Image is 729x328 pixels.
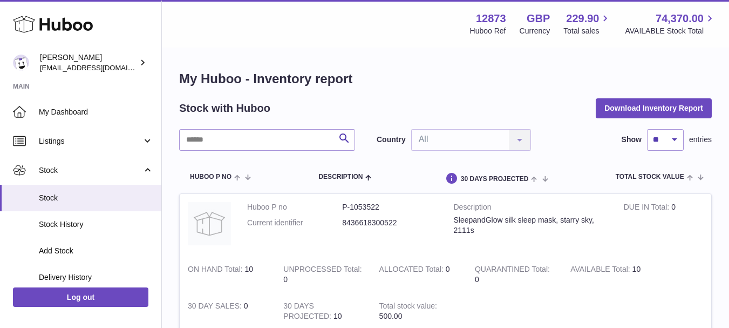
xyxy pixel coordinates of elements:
[179,101,270,116] h2: Stock with Huboo
[470,26,506,36] div: Huboo Ref
[188,202,231,245] img: product image
[379,312,403,320] span: 500.00
[656,11,704,26] span: 74,370.00
[454,215,608,236] div: SleepandGlow silk sleep mask, starry sky, 2111s
[39,136,142,146] span: Listings
[570,265,632,276] strong: AVAILABLE Total
[461,176,529,183] span: 30 DAYS PROJECTED
[342,202,437,212] dd: P-1053522
[13,287,148,307] a: Log out
[689,135,712,145] span: entries
[13,55,29,71] img: tikhon.oleinikov@sleepandglow.com
[622,135,642,145] label: Show
[454,202,608,215] strong: Description
[247,202,342,212] dt: Huboo P no
[476,11,506,26] strong: 12873
[39,246,153,256] span: Add Stock
[563,26,611,36] span: Total sales
[283,302,333,323] strong: 30 DAYS PROJECTED
[40,63,159,72] span: [EMAIL_ADDRESS][DOMAIN_NAME]
[624,203,671,214] strong: DUE IN Total
[520,26,550,36] div: Currency
[616,194,711,256] td: 0
[190,173,231,180] span: Huboo P no
[318,173,363,180] span: Description
[563,11,611,36] a: 229.90 Total sales
[596,98,712,118] button: Download Inventory Report
[283,265,362,276] strong: UNPROCESSED Total
[616,173,684,180] span: Total stock value
[379,302,437,313] strong: Total stock value
[342,218,437,228] dd: 8436618300522
[39,272,153,283] span: Delivery History
[179,70,712,88] h1: My Huboo - Inventory report
[625,11,716,36] a: 74,370.00 AVAILABLE Stock Total
[527,11,550,26] strong: GBP
[39,107,153,117] span: My Dashboard
[180,256,275,293] td: 10
[377,135,406,145] label: Country
[39,219,153,230] span: Stock History
[475,275,479,284] span: 0
[371,256,467,293] td: 0
[625,26,716,36] span: AVAILABLE Stock Total
[275,256,371,293] td: 0
[475,265,550,276] strong: QUARANTINED Total
[562,256,658,293] td: 10
[379,265,446,276] strong: ALLOCATED Total
[40,52,137,73] div: [PERSON_NAME]
[247,218,342,228] dt: Current identifier
[188,302,244,313] strong: 30 DAY SALES
[39,193,153,203] span: Stock
[566,11,599,26] span: 229.90
[39,165,142,176] span: Stock
[188,265,245,276] strong: ON HAND Total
